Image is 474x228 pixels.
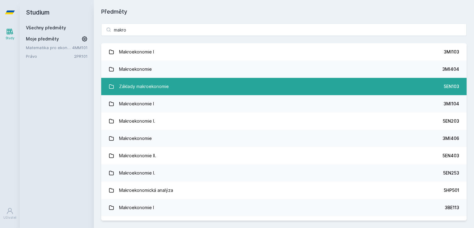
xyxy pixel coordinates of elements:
[119,150,156,162] div: Makroekonomie II.
[442,66,459,72] div: 3MI404
[72,45,88,50] a: 4MM101
[101,61,467,78] a: Makroekonomie 3MI404
[119,201,154,214] div: Makroekonomie I
[443,101,459,107] div: 3MI104
[119,184,173,196] div: Makroekonomická analýza
[119,115,155,127] div: Makroekonomie I.
[101,182,467,199] a: Makroekonomická analýza 5HP501
[101,7,467,16] h1: Předměty
[101,199,467,216] a: Makroekonomie I 3BE113
[3,215,16,220] div: Uživatel
[119,63,152,75] div: Makroekonomie
[119,132,152,145] div: Makroekonomie
[26,44,72,51] a: Matematika pro ekonomy
[119,98,154,110] div: Makroekonomie I
[119,167,155,179] div: Makroekonomie I.
[443,153,459,159] div: 5EN403
[443,170,459,176] div: 5EN253
[101,23,467,36] input: Název nebo ident předmětu…
[26,53,74,59] a: Právo
[101,130,467,147] a: Makroekonomie 3MI406
[444,49,459,55] div: 3MI103
[444,83,459,90] div: 5EN103
[119,80,169,93] div: Základy makroekonomie
[101,164,467,182] a: Makroekonomie I. 5EN253
[444,187,459,193] div: 5HP501
[101,95,467,112] a: Makroekonomie I 3MI104
[6,36,15,40] div: Study
[1,204,19,223] a: Uživatel
[1,25,19,44] a: Study
[74,54,88,59] a: 2PR101
[101,112,467,130] a: Makroekonomie I. 5EN203
[101,147,467,164] a: Makroekonomie II. 5EN403
[443,118,459,124] div: 5EN203
[26,25,66,30] a: Všechny předměty
[101,43,467,61] a: Makroekonomie I 3MI103
[445,205,459,211] div: 3BE113
[26,36,59,42] span: Moje předměty
[119,46,154,58] div: Makroekonomie I
[443,135,459,141] div: 3MI406
[101,78,467,95] a: Základy makroekonomie 5EN103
